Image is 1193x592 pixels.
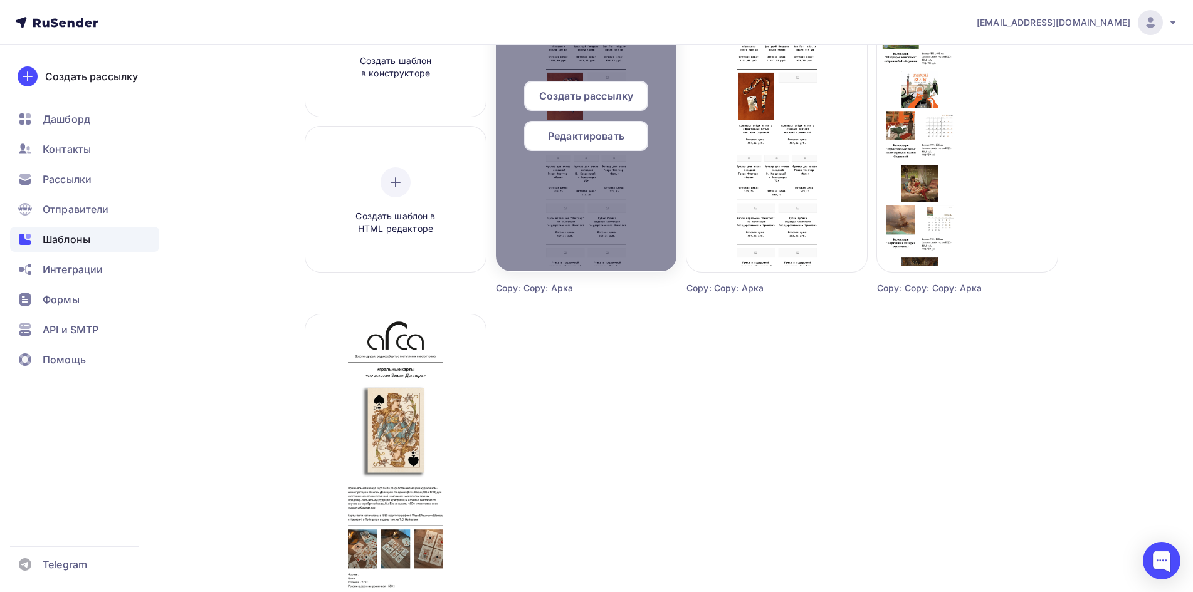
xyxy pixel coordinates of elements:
[43,322,98,337] span: API и SMTP
[977,16,1130,29] span: [EMAIL_ADDRESS][DOMAIN_NAME]
[548,128,624,143] span: Редактировать
[43,142,91,157] span: Контакты
[10,106,159,132] a: Дашборд
[43,262,103,277] span: Интеграции
[43,112,90,127] span: Дашборд
[10,287,159,312] a: Формы
[977,10,1178,35] a: [EMAIL_ADDRESS][DOMAIN_NAME]
[43,352,86,367] span: Помощь
[877,282,1012,294] div: Copy: Copy: Copy: Арка
[43,172,92,187] span: Рассылки
[43,232,90,247] span: Шаблоны
[10,197,159,222] a: Отправители
[43,202,109,217] span: Отправители
[45,69,138,84] div: Создать рассылку
[10,167,159,192] a: Рассылки
[43,292,80,307] span: Формы
[496,282,631,294] div: Copy: Copy: Арка
[10,227,159,252] a: Шаблоны
[336,210,455,236] span: Создать шаблон в HTML редакторе
[43,557,87,572] span: Telegram
[10,137,159,162] a: Контакты
[686,282,822,294] div: Copy: Copy: Арка
[539,88,633,103] span: Создать рассылку
[336,55,455,80] span: Создать шаблон в конструкторе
